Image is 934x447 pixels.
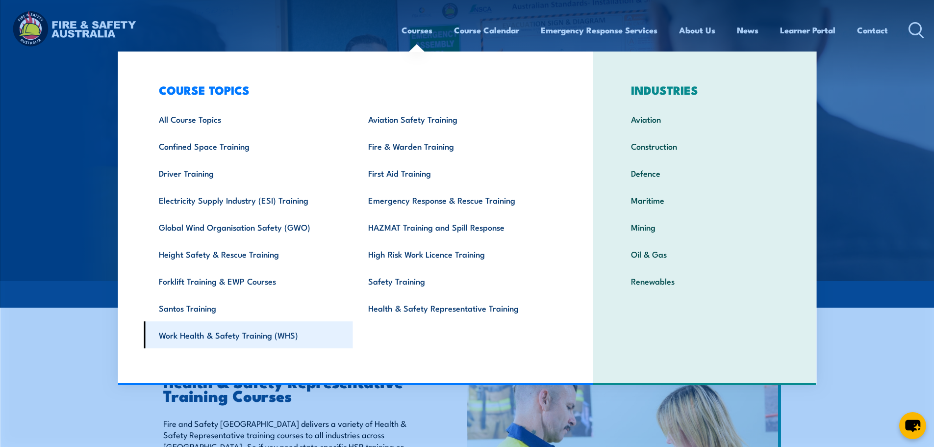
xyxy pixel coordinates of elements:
[144,240,353,267] a: Height Safety & Rescue Training
[679,17,715,43] a: About Us
[616,105,794,132] a: Aviation
[353,213,562,240] a: HAZMAT Training and Spill Response
[144,132,353,159] a: Confined Space Training
[353,132,562,159] a: Fire & Warden Training
[616,83,794,97] h3: INDUSTRIES
[616,186,794,213] a: Maritime
[353,267,562,294] a: Safety Training
[144,267,353,294] a: Forklift Training & EWP Courses
[144,186,353,213] a: Electricity Supply Industry (ESI) Training
[899,412,926,439] button: chat-button
[454,17,519,43] a: Course Calendar
[737,17,758,43] a: News
[144,159,353,186] a: Driver Training
[144,294,353,321] a: Santos Training
[616,213,794,240] a: Mining
[402,17,432,43] a: Courses
[353,186,562,213] a: Emergency Response & Rescue Training
[144,321,353,348] a: Work Health & Safety Training (WHS)
[616,267,794,294] a: Renewables
[144,213,353,240] a: Global Wind Organisation Safety (GWO)
[780,17,835,43] a: Learner Portal
[616,240,794,267] a: Oil & Gas
[163,374,422,402] h2: Health & Safety Representative Training Courses
[857,17,888,43] a: Contact
[353,240,562,267] a: High Risk Work Licence Training
[616,159,794,186] a: Defence
[144,83,562,97] h3: COURSE TOPICS
[353,294,562,321] a: Health & Safety Representative Training
[144,105,353,132] a: All Course Topics
[353,105,562,132] a: Aviation Safety Training
[541,17,657,43] a: Emergency Response Services
[353,159,562,186] a: First Aid Training
[616,132,794,159] a: Construction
